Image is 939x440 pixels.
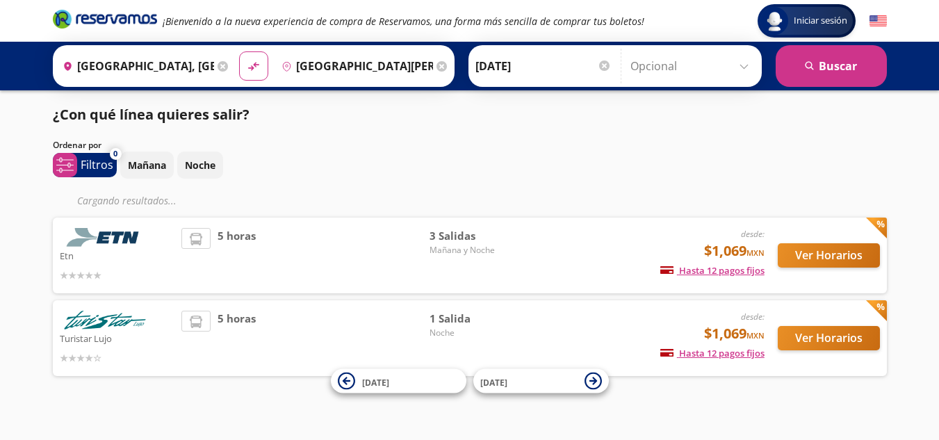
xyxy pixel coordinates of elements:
span: Iniciar sesión [788,14,853,28]
img: Turistar Lujo [60,311,150,329]
p: Ordenar por [53,139,101,152]
input: Opcional [630,49,755,83]
span: $1,069 [704,323,765,344]
em: Cargando resultados ... [77,194,177,207]
button: Buscar [776,45,887,87]
i: Brand Logo [53,8,157,29]
span: $1,069 [704,241,765,261]
a: Brand Logo [53,8,157,33]
small: MXN [746,247,765,258]
p: Mañana [128,158,166,172]
span: [DATE] [480,376,507,388]
button: English [869,13,887,30]
input: Buscar Destino [276,49,433,83]
span: 3 Salidas [430,228,527,244]
p: Filtros [81,156,113,173]
button: Ver Horarios [778,326,880,350]
span: Hasta 12 pagos fijos [660,264,765,277]
button: Ver Horarios [778,243,880,268]
button: [DATE] [331,369,466,393]
input: Buscar Origen [57,49,214,83]
button: 0Filtros [53,153,117,177]
em: desde: [741,311,765,323]
span: Noche [430,327,527,339]
span: 0 [113,148,117,160]
button: Mañana [120,152,174,179]
button: Noche [177,152,223,179]
span: Hasta 12 pagos fijos [660,347,765,359]
span: 1 Salida [430,311,527,327]
input: Elegir Fecha [475,49,612,83]
small: MXN [746,330,765,341]
img: Etn [60,228,150,247]
p: ¿Con qué línea quieres salir? [53,104,250,125]
span: Mañana y Noche [430,244,527,256]
em: desde: [741,228,765,240]
span: [DATE] [362,376,389,388]
p: Noche [185,158,215,172]
em: ¡Bienvenido a la nueva experiencia de compra de Reservamos, una forma más sencilla de comprar tus... [163,15,644,28]
p: Etn [60,247,175,263]
button: [DATE] [473,369,609,393]
span: 5 horas [218,311,256,366]
p: Turistar Lujo [60,329,175,346]
span: 5 horas [218,228,256,283]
